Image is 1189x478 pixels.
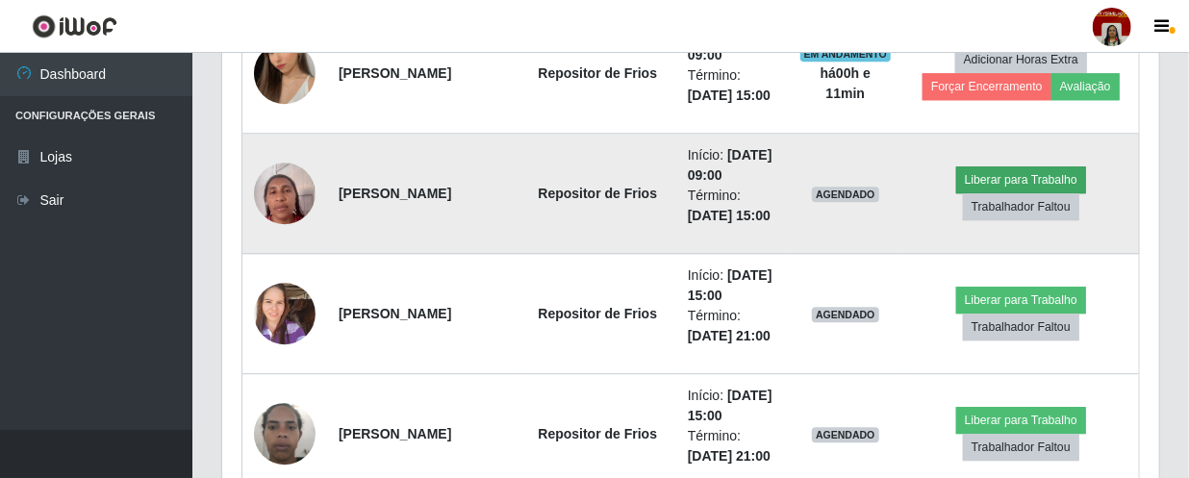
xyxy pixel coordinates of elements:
span: AGENDADO [812,187,879,202]
li: Início: [688,145,776,186]
time: [DATE] 15:00 [688,388,772,423]
li: Início: [688,265,776,306]
strong: [PERSON_NAME] [339,426,451,441]
button: Adicionar Horas Extra [955,46,1087,73]
time: [DATE] 09:00 [688,147,772,183]
li: Término: [688,186,776,226]
time: [DATE] 21:00 [688,328,771,343]
button: Forçar Encerramento [923,73,1051,100]
span: AGENDADO [812,427,879,442]
strong: Repositor de Frios [538,65,657,81]
span: AGENDADO [812,307,879,322]
button: Trabalhador Faltou [963,314,1079,340]
img: 1726843686104.jpeg [254,18,316,128]
strong: há 00 h e 11 min [821,65,871,101]
li: Término: [688,306,776,346]
li: Término: [688,65,776,106]
img: CoreUI Logo [32,14,117,38]
strong: [PERSON_NAME] [339,306,451,321]
strong: [PERSON_NAME] [339,65,451,81]
button: Avaliação [1051,73,1120,100]
strong: Repositor de Frios [538,306,657,321]
time: [DATE] 15:00 [688,208,771,223]
strong: [PERSON_NAME] [339,186,451,201]
button: Liberar para Trabalho [956,407,1086,434]
button: Trabalhador Faltou [963,193,1079,220]
button: Liberar para Trabalho [956,287,1086,314]
button: Trabalhador Faltou [963,434,1079,461]
time: [DATE] 15:00 [688,267,772,303]
img: 1732878359290.jpeg [254,392,316,474]
time: [DATE] 15:00 [688,88,771,103]
img: 1698344474224.jpeg [254,272,316,354]
span: EM ANDAMENTO [800,46,892,62]
img: 1737744028032.jpeg [254,152,316,234]
strong: Repositor de Frios [538,426,657,441]
button: Liberar para Trabalho [956,166,1086,193]
time: [DATE] 21:00 [688,448,771,464]
li: Início: [688,386,776,426]
li: Término: [688,426,776,466]
strong: Repositor de Frios [538,186,657,201]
